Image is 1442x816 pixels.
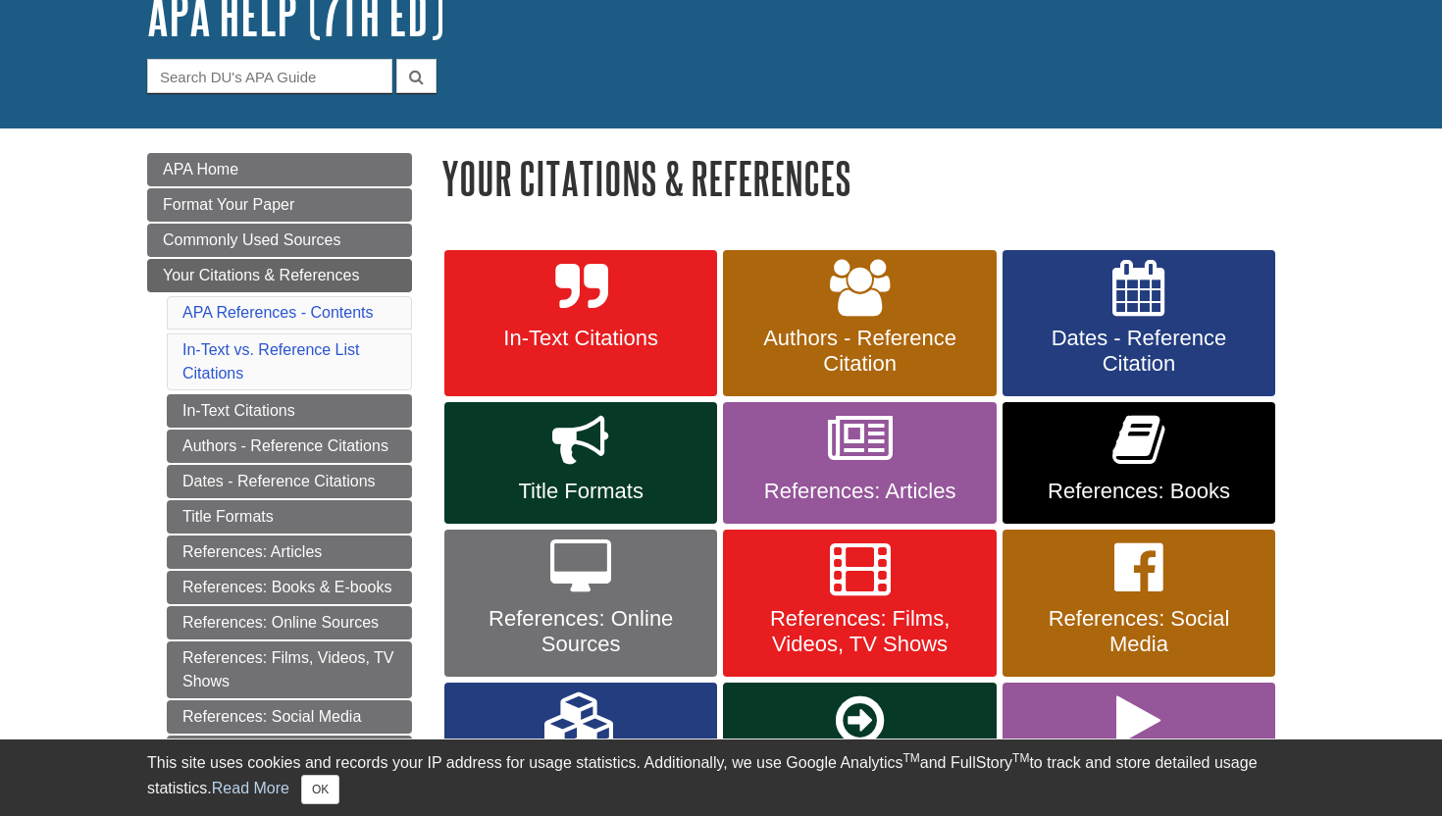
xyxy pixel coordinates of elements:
[163,231,340,248] span: Commonly Used Sources
[167,736,412,769] a: References: Other Sources
[147,224,412,257] a: Commonly Used Sources
[459,326,702,351] span: In-Text Citations
[147,188,412,222] a: Format Your Paper
[301,775,339,804] button: Close
[738,606,981,657] span: References: Films, Videos, TV Shows
[1012,751,1029,765] sup: TM
[147,751,1295,804] div: This site uses cookies and records your IP address for usage statistics. Additionally, we use Goo...
[167,700,412,734] a: References: Social Media
[444,402,717,524] a: Title Formats
[212,780,289,796] a: Read More
[459,606,702,657] span: References: Online Sources
[902,751,919,765] sup: TM
[167,430,412,463] a: Authors - Reference Citations
[147,153,412,186] a: APA Home
[738,326,981,377] span: Authors - Reference Citation
[147,59,392,93] input: Search DU's APA Guide
[723,530,996,677] a: References: Films, Videos, TV Shows
[167,571,412,604] a: References: Books & E-books
[167,535,412,569] a: References: Articles
[182,304,373,321] a: APA References - Contents
[1003,250,1275,397] a: Dates - Reference Citation
[1017,326,1261,377] span: Dates - Reference Citation
[1017,479,1261,504] span: References: Books
[163,196,294,213] span: Format Your Paper
[738,479,981,504] span: References: Articles
[444,530,717,677] a: References: Online Sources
[1017,606,1261,657] span: References: Social Media
[147,259,412,292] a: Your Citations & References
[167,641,412,698] a: References: Films, Videos, TV Shows
[167,394,412,428] a: In-Text Citations
[444,250,717,397] a: In-Text Citations
[441,153,1295,203] h1: Your Citations & References
[167,606,412,639] a: References: Online Sources
[459,479,702,504] span: Title Formats
[1003,530,1275,677] a: References: Social Media
[723,250,996,397] a: Authors - Reference Citation
[723,402,996,524] a: References: Articles
[163,267,359,283] span: Your Citations & References
[1003,402,1275,524] a: References: Books
[167,500,412,534] a: Title Formats
[182,341,360,382] a: In-Text vs. Reference List Citations
[163,161,238,178] span: APA Home
[167,465,412,498] a: Dates - Reference Citations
